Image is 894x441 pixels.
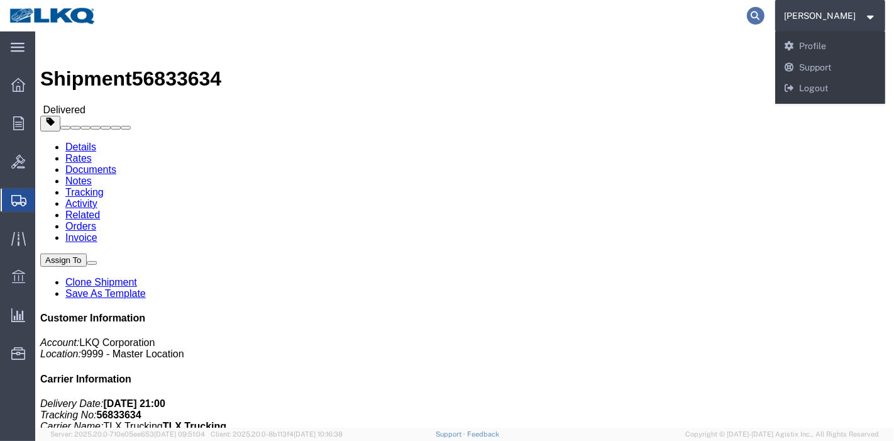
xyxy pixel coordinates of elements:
[50,430,205,438] span: Server: 2025.20.0-710e05ee653
[154,430,205,438] span: [DATE] 09:51:04
[436,430,467,438] a: Support
[784,8,877,23] button: [PERSON_NAME]
[211,430,343,438] span: Client: 2025.20.0-8b113f4
[294,430,343,438] span: [DATE] 10:16:38
[9,6,97,25] img: logo
[785,9,856,23] span: Praveen Nagaraj
[775,36,886,57] a: Profile
[685,429,879,440] span: Copyright © [DATE]-[DATE] Agistix Inc., All Rights Reserved
[35,31,894,428] iframe: FS Legacy Container
[775,78,886,99] a: Logout
[467,430,499,438] a: Feedback
[775,57,886,79] a: Support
